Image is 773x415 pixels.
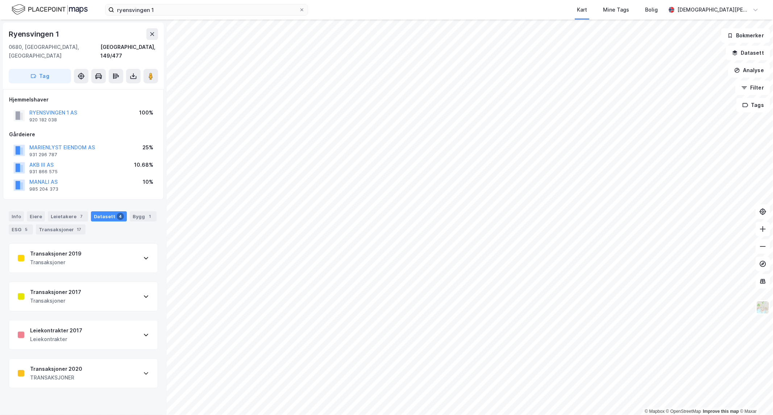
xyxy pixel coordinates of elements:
[30,373,82,382] div: TRANSAKSJONER
[30,288,81,296] div: Transaksjoner 2017
[30,258,82,267] div: Transaksjoner
[9,211,24,221] div: Info
[78,213,85,220] div: 7
[30,249,82,258] div: Transaksjoner 2019
[9,43,101,60] div: 0680, [GEOGRAPHIC_DATA], [GEOGRAPHIC_DATA]
[735,80,770,95] button: Filter
[756,300,770,314] img: Z
[117,213,124,220] div: 4
[603,5,629,14] div: Mine Tags
[666,409,701,414] a: OpenStreetMap
[75,226,83,233] div: 17
[29,152,57,158] div: 931 296 787
[12,3,88,16] img: logo.f888ab2527a4732fd821a326f86c7f29.svg
[29,169,58,175] div: 931 866 575
[130,211,157,221] div: Bygg
[134,161,153,169] div: 10.68%
[737,380,773,415] div: Kontrollprogram for chat
[721,28,770,43] button: Bokmerker
[677,5,750,14] div: [DEMOGRAPHIC_DATA][PERSON_NAME]
[23,226,30,233] div: 5
[9,224,33,235] div: ESG
[142,143,153,152] div: 25%
[143,178,153,186] div: 10%
[9,69,71,83] button: Tag
[29,186,58,192] div: 985 204 373
[728,63,770,78] button: Analyse
[726,46,770,60] button: Datasett
[30,335,82,344] div: Leiekontrakter
[577,5,587,14] div: Kart
[146,213,154,220] div: 1
[736,98,770,112] button: Tags
[9,95,158,104] div: Hjemmelshaver
[27,211,45,221] div: Eiere
[9,28,60,40] div: Ryensvingen 1
[30,365,82,373] div: Transaksjoner 2020
[101,43,158,60] div: [GEOGRAPHIC_DATA], 149/477
[737,380,773,415] iframe: Chat Widget
[703,409,739,414] a: Improve this map
[139,108,153,117] div: 100%
[30,326,82,335] div: Leiekontrakter 2017
[645,409,665,414] a: Mapbox
[114,4,299,15] input: Søk på adresse, matrikkel, gårdeiere, leietakere eller personer
[645,5,658,14] div: Bolig
[9,130,158,139] div: Gårdeiere
[48,211,88,221] div: Leietakere
[36,224,86,235] div: Transaksjoner
[30,296,81,305] div: Transaksjoner
[29,117,57,123] div: 920 182 038
[91,211,127,221] div: Datasett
